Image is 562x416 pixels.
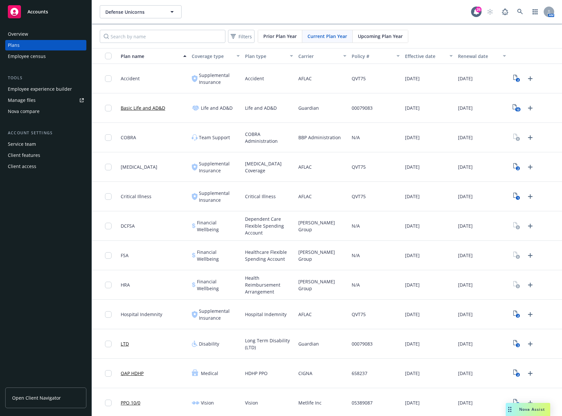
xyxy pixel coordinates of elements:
[8,29,28,39] div: Overview
[8,139,36,149] div: Service team
[245,337,293,351] span: Long Term Disability (LTD)
[458,163,473,170] span: [DATE]
[405,281,420,288] span: [DATE]
[199,134,230,141] span: Team Support
[529,5,542,18] a: Switch app
[201,399,214,406] span: Vision
[245,399,258,406] span: Vision
[298,249,346,262] span: [PERSON_NAME] Group
[405,222,420,229] span: [DATE]
[5,40,86,50] a: Plans
[100,30,225,43] input: Search by name
[245,53,286,60] div: Plan type
[197,249,240,262] span: Financial Wellbeing
[121,252,129,259] span: FSA
[197,219,240,233] span: Financial Wellbeing
[8,150,40,161] div: Client features
[514,5,527,18] a: Search
[105,75,112,82] input: Toggle Row Selected
[511,103,522,113] a: View Plan Documents
[298,311,312,318] span: AFLAC
[402,48,456,64] button: Effective date
[511,132,522,143] a: View Plan Documents
[296,48,349,64] button: Carrier
[298,219,346,233] span: [PERSON_NAME] Group
[517,314,518,318] text: 2
[525,103,536,113] a: Upload Plan Documents
[201,104,233,111] span: Life and AD&D
[298,53,339,60] div: Carrier
[5,130,86,136] div: Account settings
[121,340,129,347] a: LTD
[298,75,312,82] span: AFLAC
[358,33,403,40] span: Upcoming Plan Year
[352,281,360,288] span: N/A
[121,53,179,60] div: Plan name
[517,343,518,348] text: 3
[405,104,420,111] span: [DATE]
[121,281,130,288] span: HRA
[516,107,519,112] text: 10
[517,78,518,82] text: 2
[517,373,518,377] text: 2
[525,309,536,320] a: Upload Plan Documents
[121,370,144,377] a: OAP HDHP
[298,370,312,377] span: CIGNA
[511,280,522,290] a: View Plan Documents
[121,311,162,318] span: Hospital Indemnity
[263,33,297,40] span: Prior Plan Year
[405,163,420,170] span: [DATE]
[121,134,136,141] span: COBRA
[352,163,366,170] span: QVT75
[8,95,36,105] div: Manage files
[5,161,86,172] a: Client access
[458,399,473,406] span: [DATE]
[238,33,252,40] span: Filters
[105,282,112,288] input: Toggle Row Selected
[298,163,312,170] span: AFLAC
[5,106,86,117] a: Nova compare
[245,370,268,377] span: HDHP PPO
[5,51,86,62] a: Employee census
[405,340,420,347] span: [DATE]
[105,105,112,111] input: Toggle Row Selected
[199,190,240,203] span: Supplemental Insurance
[100,5,182,18] button: Defense Unicorns
[517,166,518,171] text: 2
[405,134,420,141] span: [DATE]
[525,398,536,408] a: Upload Plan Documents
[352,104,373,111] span: 00079083
[405,370,420,377] span: [DATE]
[5,150,86,161] a: Client features
[517,196,518,200] text: 1
[525,73,536,84] a: Upload Plan Documents
[105,252,112,259] input: Toggle Row Selected
[511,191,522,202] a: View Plan Documents
[105,193,112,200] input: Toggle Row Selected
[5,75,86,81] div: Tools
[245,193,276,200] span: Critical Illness
[458,53,499,60] div: Renewal date
[121,399,140,406] a: PPO 10/0
[8,106,40,117] div: Nova compare
[349,48,402,64] button: Policy #
[458,104,473,111] span: [DATE]
[245,311,287,318] span: Hospital Indemnity
[105,223,112,229] input: Toggle Row Selected
[298,278,346,292] span: [PERSON_NAME] Group
[245,249,293,262] span: Healthcare Flexible Spending Account
[352,340,373,347] span: 00079083
[8,84,72,94] div: Employee experience builder
[458,311,473,318] span: [DATE]
[458,75,473,82] span: [DATE]
[352,370,367,377] span: 658237
[458,134,473,141] span: [DATE]
[199,72,240,85] span: Supplemental Insurance
[458,281,473,288] span: [DATE]
[511,73,522,84] a: View Plan Documents
[352,75,366,82] span: QVT75
[199,340,219,347] span: Disability
[12,394,61,401] span: Open Client Navigator
[525,280,536,290] a: Upload Plan Documents
[105,311,112,318] input: Toggle Row Selected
